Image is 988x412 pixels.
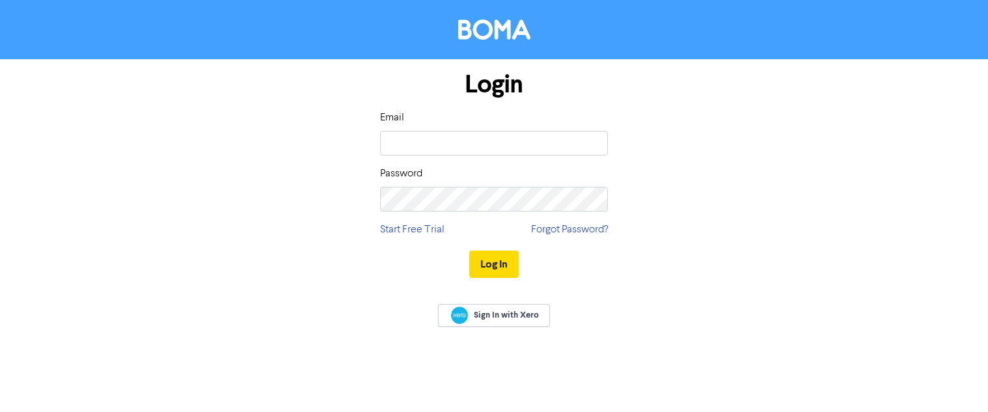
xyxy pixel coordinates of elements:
[438,304,550,327] a: Sign In with Xero
[451,307,468,324] img: Xero logo
[380,110,404,126] label: Email
[380,166,422,182] label: Password
[923,350,988,412] iframe: Chat Widget
[380,222,445,238] a: Start Free Trial
[380,70,608,100] h1: Login
[474,309,539,321] span: Sign In with Xero
[469,251,519,278] button: Log In
[458,20,530,40] img: BOMA Logo
[531,222,608,238] a: Forgot Password?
